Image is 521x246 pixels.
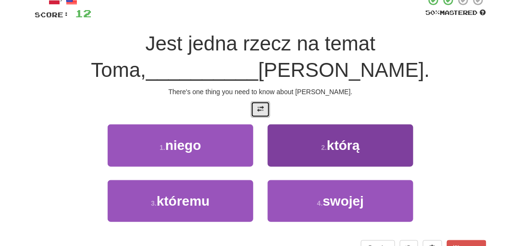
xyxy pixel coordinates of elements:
div: Mastered [426,9,486,17]
span: [PERSON_NAME]. [258,59,430,81]
div: There's one thing you need to know about [PERSON_NAME]. [35,87,486,97]
span: 50 % [426,9,440,16]
span: Score: [35,11,69,19]
button: Toggle translation (alt+t) [251,101,270,118]
span: któremu [157,194,210,209]
span: 12 [75,7,91,19]
small: 4 . [317,199,323,207]
button: 4.swojej [268,180,413,222]
span: niego [165,138,201,153]
small: 2 . [322,144,327,151]
small: 1 . [160,144,165,151]
span: Jest jedna rzecz na temat Toma, [91,32,375,81]
span: __________ [146,59,259,81]
button: 2.którą [268,124,413,166]
span: którą [327,138,360,153]
button: 3.któremu [108,180,253,222]
span: swojej [323,194,364,209]
small: 3 . [151,199,157,207]
button: 1.niego [108,124,253,166]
